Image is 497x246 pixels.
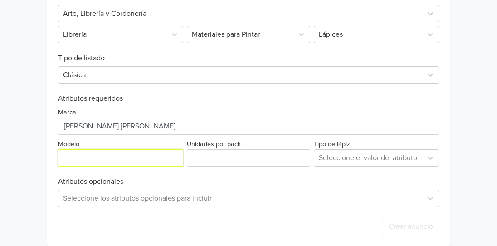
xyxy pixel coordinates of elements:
h6: Atributos requeridos [58,94,439,103]
h6: Tipo de listado [58,43,439,63]
label: Tipo de lápiz [314,139,350,149]
button: Crear anuncio [383,218,439,235]
label: Marca [58,108,76,118]
label: Modelo [58,139,79,149]
h6: Atributos opcionales [58,177,439,186]
label: Unidades por pack [187,139,241,149]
